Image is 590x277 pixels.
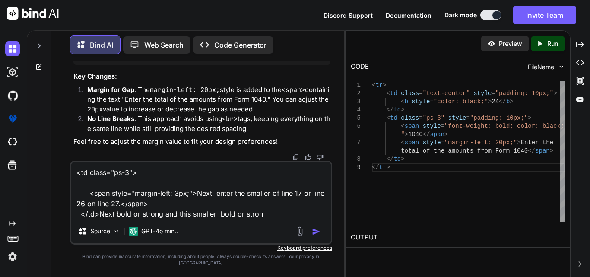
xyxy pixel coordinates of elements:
span: = [419,115,422,121]
span: "color: black;" [434,98,488,105]
li: : The style is added to the containing the text "Enter the total of the amounts from Form 1040." ... [80,85,330,115]
div: CODE [351,62,369,72]
span: < [401,123,404,130]
span: Discord Support [324,12,373,19]
span: "margin-left: 20px;" [444,139,517,146]
span: "padding: 10px;" [495,90,553,97]
div: 2 [351,89,361,98]
span: 24 [492,98,499,105]
span: > [517,139,520,146]
span: = [430,98,433,105]
span: </ [387,106,394,113]
span: > [405,131,408,138]
span: td [390,90,397,97]
img: chevron down [558,63,565,70]
p: Source [90,227,110,236]
span: 1040 [408,131,423,138]
span: > [401,156,404,162]
img: cloudideIcon [5,135,20,150]
li: : This approach avoids using tags, keeping everything on the same line while still providing the ... [80,114,330,134]
button: Discord Support [324,11,373,20]
span: " [401,131,404,138]
span: = [441,139,444,146]
span: Documentation [386,12,431,19]
span: span [430,131,444,138]
p: Code Generator [214,40,266,50]
span: Enter the [521,139,554,146]
span: > [510,98,513,105]
code: margin-left: 20px; [150,86,220,94]
div: 1 [351,81,361,89]
div: 5 [351,114,361,122]
span: Dark mode [444,11,477,19]
span: </ [528,147,535,154]
img: icon [312,227,320,236]
p: Run [547,39,558,48]
span: style [423,123,441,130]
p: GPT-4o min.. [141,227,178,236]
strong: Margin for Gap [87,86,134,94]
span: FileName [528,63,554,71]
span: style [412,98,430,105]
button: Documentation [386,11,431,20]
img: like [305,154,311,161]
span: total of the amounts from Form 1040 [401,147,528,154]
span: "text-center" [423,90,470,97]
div: 8 [351,155,361,163]
span: </ [372,164,379,171]
img: GPT-4o mini [129,227,138,236]
img: copy [292,154,299,161]
span: < [387,90,390,97]
span: span [405,139,419,146]
code: <span> [282,86,305,94]
span: style [473,90,492,97]
img: settings [5,249,20,264]
div: 4 [351,106,361,114]
span: = [492,90,495,97]
span: tr [379,164,387,171]
img: Bind AI [7,7,59,20]
div: 9 [351,163,361,172]
span: class [401,115,419,121]
img: Pick Models [113,228,120,235]
code: <br> [222,115,238,123]
span: </ [387,156,394,162]
span: span [405,123,419,130]
h3: Key Changes: [73,72,330,82]
textarea: <td class="ps-3"> <span style="margin-left: 3px;">Next, enter the smaller of line 17 or line 26 o... [71,162,331,219]
div: 3 [351,98,361,106]
span: "padding: 10px;" [470,115,528,121]
span: b [506,98,510,105]
span: </ [423,131,430,138]
span: td [393,106,401,113]
span: class [401,90,419,97]
span: style [423,139,441,146]
span: span [535,147,550,154]
img: attachment [295,226,305,236]
span: </ [499,98,506,105]
span: td [390,115,397,121]
p: Preview [499,39,522,48]
span: > [488,98,492,105]
p: Bind AI [90,40,113,50]
span: = [419,90,422,97]
code: 20px [87,105,103,114]
span: < [401,139,404,146]
button: Invite Team [513,6,576,24]
span: < [387,115,390,121]
img: darkAi-studio [5,65,20,80]
img: premium [5,111,20,126]
span: < [401,98,404,105]
span: > [553,90,557,97]
span: td [393,156,401,162]
span: = [441,123,444,130]
span: < [372,82,375,89]
span: b [405,98,408,105]
h2: OUTPUT [346,227,570,248]
img: darkChat [5,41,20,56]
p: Feel free to adjust the margin value to fit your design preferences! [73,137,330,147]
span: "ps-3" [423,115,444,121]
span: > [550,147,553,154]
p: Keyboard preferences [70,245,332,252]
img: githubDark [5,88,20,103]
